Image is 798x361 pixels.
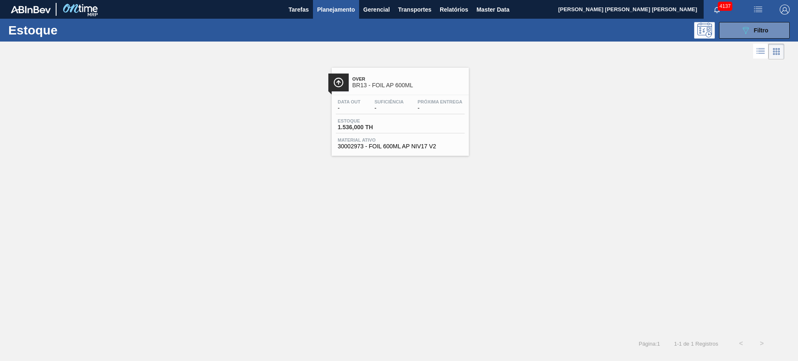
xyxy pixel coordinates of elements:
[398,5,431,15] span: Transportes
[338,118,396,123] span: Estoque
[352,76,465,81] span: Over
[753,44,768,59] div: Visão em Lista
[440,5,468,15] span: Relatórios
[338,105,361,111] span: -
[288,5,309,15] span: Tarefas
[8,25,133,35] h1: Estoque
[768,44,784,59] div: Visão em Cards
[754,27,768,34] span: Filtro
[338,124,396,130] span: 1.536,000 TH
[672,341,718,347] span: 1 - 1 de 1 Registros
[11,6,51,13] img: TNhmsLtSVTkK8tSr43FrP2fwEKptu5GPRR3wAAAABJRU5ErkJggg==
[374,105,404,111] span: -
[476,5,509,15] span: Master Data
[363,5,390,15] span: Gerencial
[352,82,465,88] span: BR13 - FOIL AP 600ML
[374,99,404,104] span: Suficiência
[333,77,344,88] img: Ícone
[731,333,751,354] button: <
[418,99,463,104] span: Próxima Entrega
[780,5,790,15] img: Logout
[338,138,463,142] span: Material ativo
[751,333,772,354] button: >
[418,105,463,111] span: -
[639,341,660,347] span: Página : 1
[718,2,732,11] span: 4137
[338,99,361,104] span: Data out
[317,5,355,15] span: Planejamento
[704,4,730,15] button: Notificações
[325,61,473,156] a: ÍconeOverBR13 - FOIL AP 600MLData out-Suficiência-Próxima Entrega-Estoque1.536,000 THMaterial ati...
[338,143,463,150] span: 30002973 - FOIL 600ML AP NIV17 V2
[694,22,715,39] div: Pogramando: nenhum usuário selecionado
[719,22,790,39] button: Filtro
[753,5,763,15] img: userActions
